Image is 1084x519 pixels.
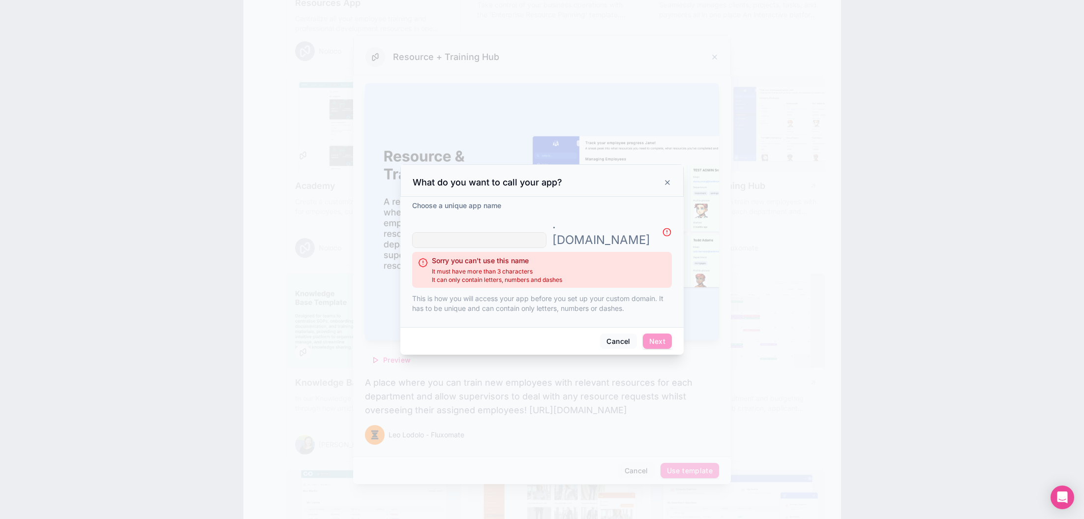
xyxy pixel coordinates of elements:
span: It can only contain letters, numbers and dashes [432,276,562,284]
div: Open Intercom Messenger [1051,486,1074,509]
p: . [DOMAIN_NAME] [552,216,650,248]
h3: What do you want to call your app? [413,177,562,188]
label: Choose a unique app name [412,201,501,211]
button: Cancel [600,334,636,349]
p: This is how you will access your app before you set up your custom domain. It has to be unique an... [412,294,672,313]
h2: Sorry you can't use this name [432,256,562,266]
span: It must have more than 3 characters [432,268,562,275]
